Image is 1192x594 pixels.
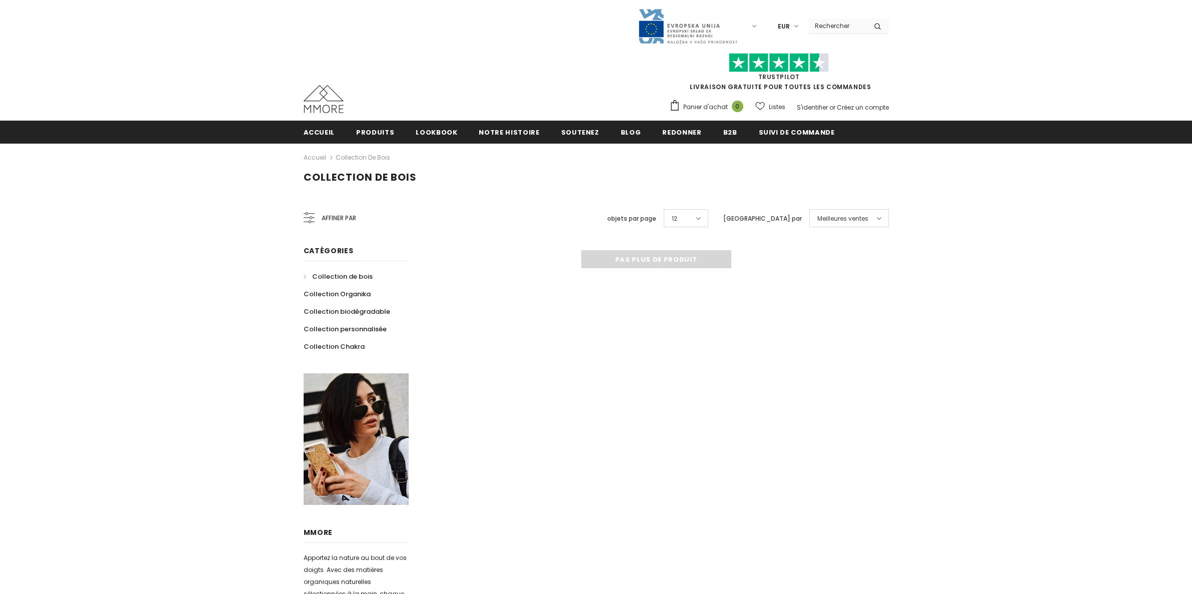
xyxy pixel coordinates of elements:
a: Collection personnalisée [304,320,387,338]
a: Produits [356,121,394,143]
span: Collection biodégradable [304,307,390,316]
a: Collection biodégradable [304,303,390,320]
a: Blog [621,121,641,143]
span: Lookbook [416,128,457,137]
a: soutenez [561,121,599,143]
span: Blog [621,128,641,137]
a: Listes [755,98,785,116]
a: Collection de bois [336,153,390,162]
label: [GEOGRAPHIC_DATA] par [723,214,802,224]
span: Notre histoire [479,128,539,137]
img: Javni Razpis [638,8,738,45]
span: Panier d'achat [683,102,728,112]
span: soutenez [561,128,599,137]
span: Catégories [304,246,354,256]
span: 12 [672,214,677,224]
a: Accueil [304,121,335,143]
span: Produits [356,128,394,137]
span: Redonner [662,128,701,137]
span: Collection de bois [304,170,417,184]
span: Collection de bois [312,272,373,281]
span: MMORE [304,527,333,537]
span: Collection personnalisée [304,324,387,334]
a: Accueil [304,152,326,164]
span: B2B [723,128,737,137]
span: Collection Organika [304,289,371,299]
a: TrustPilot [758,73,800,81]
img: Faites confiance aux étoiles pilotes [729,53,829,73]
span: Suivi de commande [759,128,835,137]
span: LIVRAISON GRATUITE POUR TOUTES LES COMMANDES [669,58,889,91]
a: Notre histoire [479,121,539,143]
a: Créez un compte [837,103,889,112]
a: Panier d'achat 0 [669,100,748,115]
span: or [829,103,835,112]
label: objets par page [607,214,656,224]
span: 0 [732,101,743,112]
span: Collection Chakra [304,342,365,351]
a: Collection Organika [304,285,371,303]
a: Collection de bois [304,268,373,285]
span: Listes [769,102,785,112]
a: Javni Razpis [638,22,738,30]
a: S'identifier [797,103,828,112]
a: Redonner [662,121,701,143]
a: Collection Chakra [304,338,365,355]
span: Affiner par [322,213,356,224]
a: Suivi de commande [759,121,835,143]
input: Search Site [809,19,866,33]
span: EUR [778,22,790,32]
a: Lookbook [416,121,457,143]
a: B2B [723,121,737,143]
img: Cas MMORE [304,85,344,113]
span: Meilleures ventes [817,214,868,224]
span: Accueil [304,128,335,137]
